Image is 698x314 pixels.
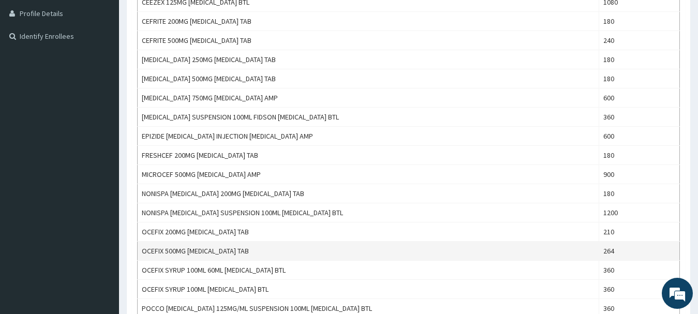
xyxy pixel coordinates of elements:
[138,165,599,184] td: MICROCEF 500MG [MEDICAL_DATA] AMP
[599,165,679,184] td: 900
[599,50,679,69] td: 180
[599,31,679,50] td: 240
[599,108,679,127] td: 360
[138,203,599,222] td: NONISPA [MEDICAL_DATA] SUSPENSION 100ML [MEDICAL_DATA] BTL
[60,92,143,197] span: We're online!
[599,261,679,280] td: 360
[599,12,679,31] td: 180
[138,31,599,50] td: CEFRITE 500MG [MEDICAL_DATA] TAB
[138,108,599,127] td: [MEDICAL_DATA] SUSPENSION 100ML FIDSON [MEDICAL_DATA] BTL
[5,206,197,243] textarea: Type your message and hit 'Enter'
[599,127,679,146] td: 600
[138,184,599,203] td: NONISPA [MEDICAL_DATA] 200MG [MEDICAL_DATA] TAB
[599,222,679,242] td: 210
[138,222,599,242] td: OCEFIX 200MG [MEDICAL_DATA] TAB
[138,69,599,88] td: [MEDICAL_DATA] 500MG [MEDICAL_DATA] TAB
[138,261,599,280] td: OCEFIX SYRUP 100ML 60ML [MEDICAL_DATA] BTL
[170,5,195,30] div: Minimize live chat window
[138,242,599,261] td: OCEFIX 500MG [MEDICAL_DATA] TAB
[599,242,679,261] td: 264
[599,280,679,299] td: 360
[54,58,174,71] div: Chat with us now
[138,12,599,31] td: CEFRITE 200MG [MEDICAL_DATA] TAB
[599,69,679,88] td: 180
[599,88,679,108] td: 600
[138,88,599,108] td: [MEDICAL_DATA] 750MG [MEDICAL_DATA] AMP
[19,52,42,78] img: d_794563401_company_1708531726252_794563401
[599,203,679,222] td: 1200
[599,146,679,165] td: 180
[138,280,599,299] td: OCEFIX SYRUP 100ML [MEDICAL_DATA] BTL
[138,127,599,146] td: EPIZIDE [MEDICAL_DATA] INJECTION [MEDICAL_DATA] AMP
[599,184,679,203] td: 180
[138,146,599,165] td: FRESHCEF 200MG [MEDICAL_DATA] TAB
[138,50,599,69] td: [MEDICAL_DATA] 250MG [MEDICAL_DATA] TAB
